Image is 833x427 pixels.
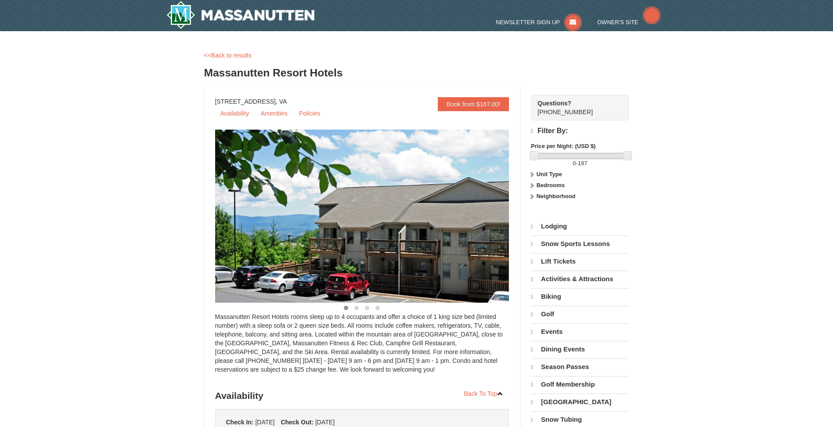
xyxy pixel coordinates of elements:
span: Owner's Site [597,19,638,25]
a: <<Back to results [204,52,252,59]
a: Dining Events [531,341,629,358]
div: Massanutten Resort Hotels rooms sleep up to 4 occupants and offer a choice of 1 king size bed (li... [215,312,509,383]
h3: Massanutten Resort Hotels [204,64,629,82]
h4: Filter By: [531,127,629,135]
a: Massanutten Resort [166,1,315,29]
a: Activities & Attractions [531,271,629,287]
img: 19219026-1-e3b4ac8e.jpg [215,130,531,303]
strong: Price per Night: (USD $) [531,143,595,149]
a: Golf Membership [531,376,629,393]
strong: Check Out: [281,419,314,426]
a: Amenities [255,107,292,120]
strong: Unit Type [537,171,562,177]
span: [DATE] [315,419,335,426]
label: - [531,159,629,168]
span: 187 [578,160,588,166]
strong: Neighborhood [537,193,576,199]
a: Availability [215,107,255,120]
span: 0 [573,160,576,166]
span: [PHONE_NUMBER] [537,99,613,116]
strong: Check In: [226,419,254,426]
a: Biking [531,288,629,305]
a: Events [531,323,629,340]
a: Book from $187.00! [438,97,509,111]
strong: Questions? [537,100,571,107]
a: Snow Sports Lessons [531,235,629,252]
a: Season Passes [531,358,629,375]
a: Newsletter Sign Up [496,19,582,25]
img: Massanutten Resort Logo [166,1,315,29]
span: [DATE] [255,419,274,426]
a: Golf [531,306,629,322]
a: Owner's Site [597,19,660,25]
a: Lodging [531,218,629,235]
span: Newsletter Sign Up [496,19,560,25]
a: Back To Top [458,387,509,400]
a: Lift Tickets [531,253,629,270]
a: Policies [294,107,325,120]
strong: Bedrooms [537,182,565,188]
a: [GEOGRAPHIC_DATA] [531,394,629,410]
h3: Availability [215,387,509,405]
